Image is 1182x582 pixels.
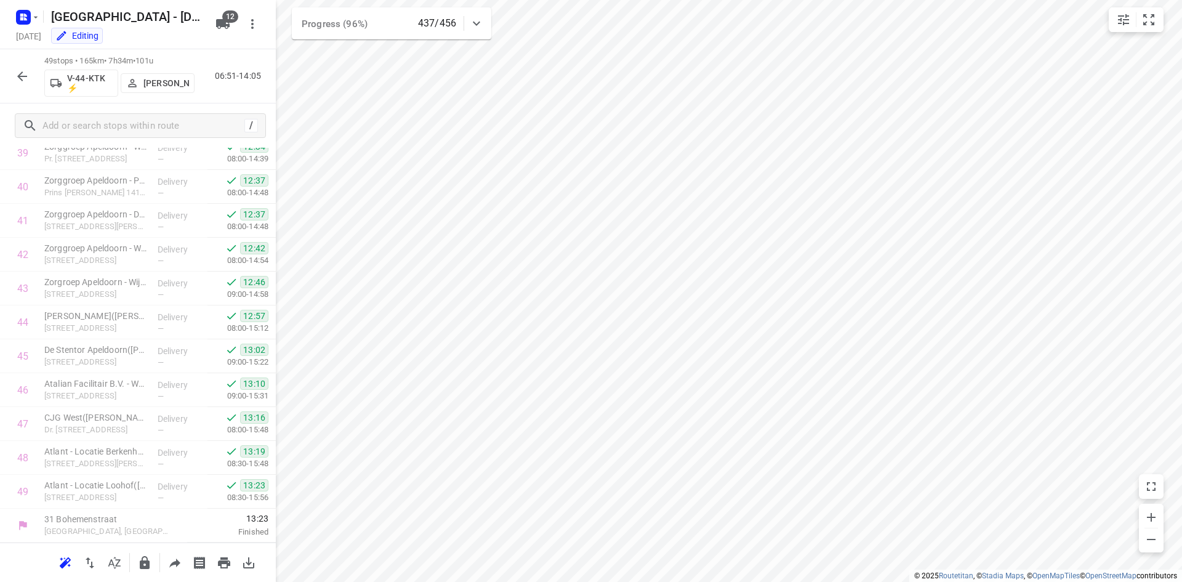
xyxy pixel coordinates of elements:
[240,445,268,458] span: 13:19
[418,16,456,31] p: 437/456
[44,220,148,233] p: Prins Willem-Alexanderlaan 1419, Apeldoorn
[44,445,148,458] p: Atlant - Locatie Berkenhove(Mirella Lagerwaard)
[44,310,148,322] p: De Woonmensen(Hanneke Nieuwenhoff)
[44,479,148,491] p: Atlant - Locatie Loohof(Jeroen Bronkhorst)
[240,310,268,322] span: 12:57
[158,392,164,401] span: —
[44,242,148,254] p: Zorggroep Apeldoorn - Woonhaven(Joke van Veluwen)
[44,276,148,288] p: Zorgroep Apeldoorn - Wijkcentrum Orca(Joke van Veluwen)
[132,551,157,575] button: Lock route
[133,56,135,65] span: •
[44,254,148,267] p: Mauvestraat 195, Apeldoorn
[44,378,148,390] p: Atalian Facilitair B.V. - WTW Apeldoorn(Fionne Huerink)
[225,208,238,220] svg: Done
[207,424,268,436] p: 08:00-15:48
[44,288,148,301] p: Germanenlaan 360, Apeldoorn
[187,526,268,538] p: Finished
[158,345,203,357] p: Delivery
[42,116,244,135] input: Add or search stops within route
[1136,7,1161,32] button: Fit zoom
[215,70,266,83] p: 06:51-14:05
[222,10,238,23] span: 12
[236,556,261,568] span: Download route
[17,317,28,328] div: 44
[17,147,28,159] div: 39
[207,187,268,199] p: 08:00-14:48
[17,350,28,362] div: 45
[207,491,268,504] p: 08:30-15:56
[207,356,268,368] p: 09:00-15:22
[240,479,268,491] span: 13:23
[225,310,238,322] svg: Done
[240,378,268,390] span: 13:10
[102,556,127,568] span: Sort by time window
[1085,572,1136,580] a: OpenStreetMap
[207,288,268,301] p: 09:00-14:58
[240,242,268,254] span: 12:42
[44,424,148,436] p: Dr. Rodbardlaan 5, Apeldoorn
[158,459,164,469] span: —
[187,512,268,525] span: 13:23
[982,572,1024,580] a: Stadia Maps
[207,458,268,470] p: 08:30-15:48
[158,209,203,222] p: Delivery
[1032,572,1080,580] a: OpenMapTiles
[17,384,28,396] div: 46
[207,322,268,334] p: 08:00-15:12
[135,56,153,65] span: 101u
[158,188,164,198] span: —
[17,249,28,261] div: 42
[17,181,28,193] div: 40
[211,12,235,36] button: 12
[240,411,268,424] span: 13:16
[44,390,148,402] p: Roggestraat 111, Apeldoorn
[44,356,148,368] p: Deventerstraat 27, Apeldoorn
[158,379,203,391] p: Delivery
[44,344,148,356] p: De Stentor Apeldoorn(Daniëlle van Malkenhorst)
[44,411,148,424] p: CJG West(Karinka van der Kraan)
[44,55,195,67] p: 49 stops • 165km • 7h34m
[17,215,28,227] div: 41
[240,12,265,36] button: More
[158,493,164,503] span: —
[158,256,164,265] span: —
[225,411,238,424] svg: Done
[17,283,28,294] div: 43
[44,70,118,97] button: V-44-KTK ⚡
[53,556,78,568] span: Reoptimize route
[240,208,268,220] span: 12:37
[44,174,148,187] p: Zorggroep Apeldoorn - PWA 1420([PERSON_NAME])
[44,208,148,220] p: Zorggroep Apeldoorn - Dement Talent ([PERSON_NAME])
[158,324,164,333] span: —
[240,276,268,288] span: 12:46
[158,447,203,459] p: Delivery
[158,176,203,188] p: Delivery
[914,572,1177,580] li: © 2025 , © , © © contributors
[158,290,164,299] span: —
[207,254,268,267] p: 08:00-14:54
[225,174,238,187] svg: Done
[17,418,28,430] div: 47
[17,486,28,498] div: 49
[11,29,46,43] h5: Project date
[212,556,236,568] span: Print route
[244,119,258,132] div: /
[158,358,164,367] span: —
[121,73,195,93] button: [PERSON_NAME]
[240,174,268,187] span: 12:37
[17,452,28,464] div: 48
[158,480,203,493] p: Delivery
[158,142,203,154] p: Delivery
[207,220,268,233] p: 08:00-14:48
[158,426,164,435] span: —
[240,344,268,356] span: 13:02
[225,378,238,390] svg: Done
[44,153,148,165] p: Pr. [STREET_ADDRESS]
[225,242,238,254] svg: Done
[44,322,148,334] p: Deventerstraat 54, Apeldoorn
[44,458,148,470] p: Koning Lodewijklaan 387b, Apeldoorn
[44,187,148,199] p: Prins [PERSON_NAME] 1419, [GEOGRAPHIC_DATA]
[225,276,238,288] svg: Done
[939,572,973,580] a: Routetitan
[207,153,268,165] p: 08:00-14:39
